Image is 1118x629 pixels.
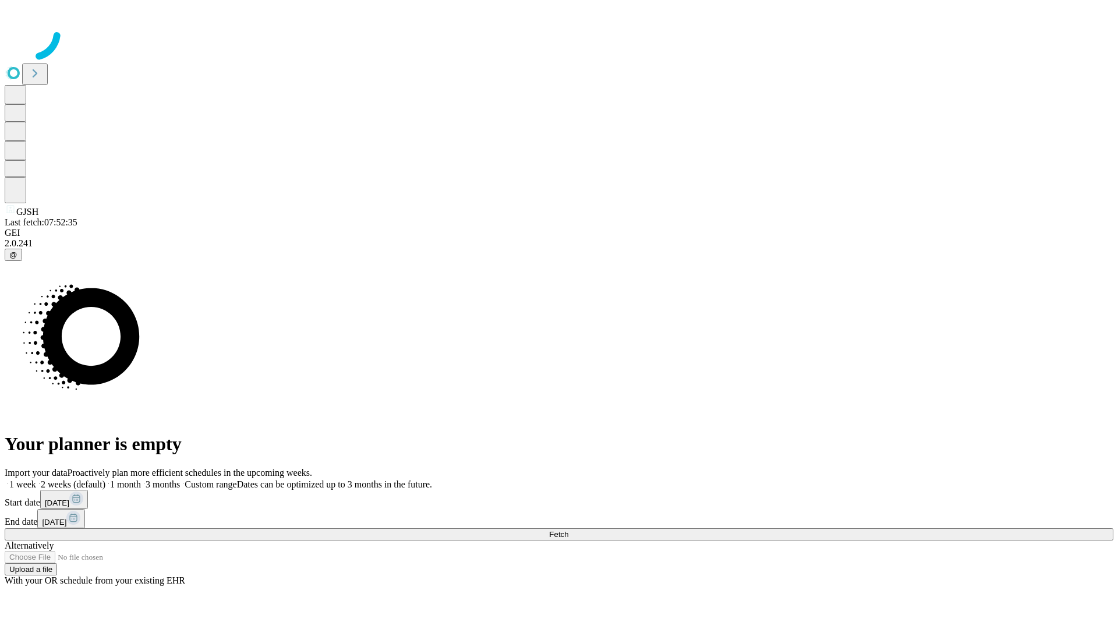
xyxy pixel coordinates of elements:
[5,575,185,585] span: With your OR schedule from your existing EHR
[5,528,1113,540] button: Fetch
[5,228,1113,238] div: GEI
[5,540,54,550] span: Alternatively
[9,479,36,489] span: 1 week
[110,479,141,489] span: 1 month
[5,490,1113,509] div: Start date
[16,207,38,217] span: GJSH
[42,518,66,526] span: [DATE]
[5,468,68,478] span: Import your data
[40,490,88,509] button: [DATE]
[45,499,69,507] span: [DATE]
[146,479,180,489] span: 3 months
[549,530,568,539] span: Fetch
[5,563,57,575] button: Upload a file
[41,479,105,489] span: 2 weeks (default)
[68,468,312,478] span: Proactively plan more efficient schedules in the upcoming weeks.
[5,217,77,227] span: Last fetch: 07:52:35
[9,250,17,259] span: @
[5,433,1113,455] h1: Your planner is empty
[5,238,1113,249] div: 2.0.241
[5,509,1113,528] div: End date
[185,479,236,489] span: Custom range
[237,479,432,489] span: Dates can be optimized up to 3 months in the future.
[5,249,22,261] button: @
[37,509,85,528] button: [DATE]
